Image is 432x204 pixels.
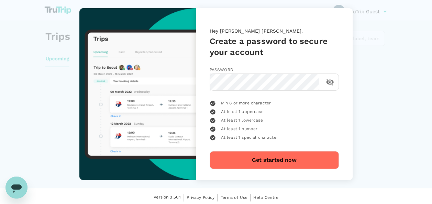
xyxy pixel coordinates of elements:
span: At least 1 uppercase [221,109,264,115]
span: Privacy Policy [187,195,214,200]
span: Version 3.50.1 [154,194,181,201]
span: At least 1 lowercase [221,117,263,124]
button: toggle password visibility [322,74,338,90]
span: Password [210,67,233,72]
img: trutrip-set-password [79,8,196,180]
span: Help Centre [253,195,278,200]
button: Get started now [210,151,339,169]
p: Hey [PERSON_NAME] [PERSON_NAME], [210,27,339,36]
span: At least 1 special character [221,134,278,141]
a: Terms of Use [220,194,247,201]
span: At least 1 number [221,126,258,133]
iframe: Button to launch messaging window [5,177,27,199]
a: Privacy Policy [187,194,214,201]
span: Terms of Use [220,195,247,200]
span: Min 8 or more character [221,100,271,107]
a: Help Centre [253,194,278,201]
h5: Create a password to secure your account [210,36,339,58]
